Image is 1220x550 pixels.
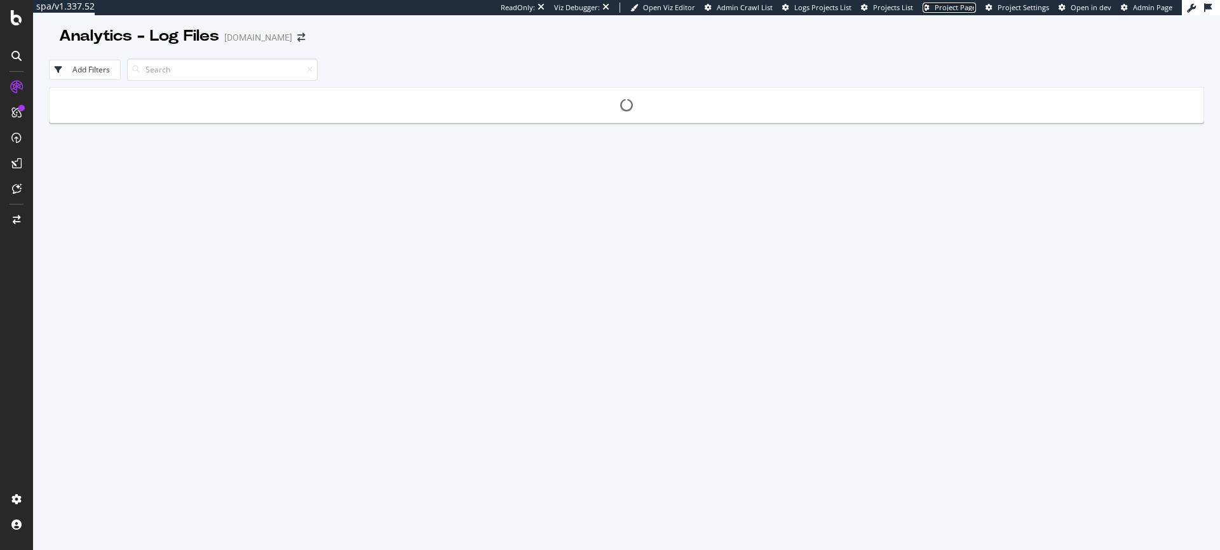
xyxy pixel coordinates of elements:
span: Admin Crawl List [717,3,773,12]
div: Add Filters [72,64,110,75]
span: Open in dev [1071,3,1111,12]
a: Open in dev [1059,3,1111,13]
a: Admin Crawl List [705,3,773,13]
div: [DOMAIN_NAME] [224,31,292,44]
button: Add Filters [49,60,121,80]
div: arrow-right-arrow-left [297,33,305,42]
a: Projects List [861,3,913,13]
div: ReadOnly: [501,3,535,13]
div: Analytics - Log Files [59,25,219,47]
div: Viz Debugger: [554,3,600,13]
a: Project Settings [986,3,1049,13]
span: Project Page [935,3,976,12]
span: Projects List [873,3,913,12]
a: Open Viz Editor [630,3,695,13]
span: Logs Projects List [794,3,851,12]
a: Project Page [923,3,976,13]
input: Search [127,58,318,81]
span: Open Viz Editor [643,3,695,12]
span: Project Settings [998,3,1049,12]
a: Logs Projects List [782,3,851,13]
span: Admin Page [1133,3,1172,12]
a: Admin Page [1121,3,1172,13]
